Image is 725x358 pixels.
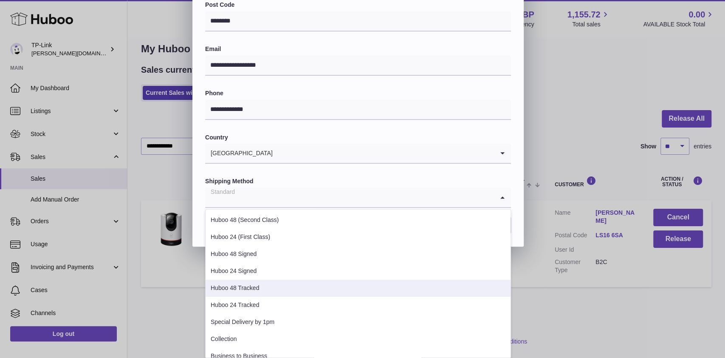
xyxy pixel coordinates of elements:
span: [GEOGRAPHIC_DATA] [205,143,273,163]
li: Huboo 48 Signed [206,246,511,263]
div: Search for option [205,188,511,208]
li: Huboo 48 Tracked [206,280,511,297]
div: Search for option [205,143,511,164]
label: Country [205,134,511,142]
input: Search for option [273,143,494,163]
label: Shipping Method [205,177,511,185]
li: Huboo 24 (First Class) [206,229,511,246]
input: Search for option [205,188,494,207]
label: Email [205,45,511,53]
li: Huboo 24 Signed [206,263,511,280]
li: Collection [206,331,511,348]
label: Post Code [205,1,511,9]
li: Huboo 24 Tracked [206,297,511,314]
label: Phone [205,89,511,97]
li: Special Delivery by 1pm [206,314,511,331]
li: Huboo 48 (Second Class) [206,212,511,229]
